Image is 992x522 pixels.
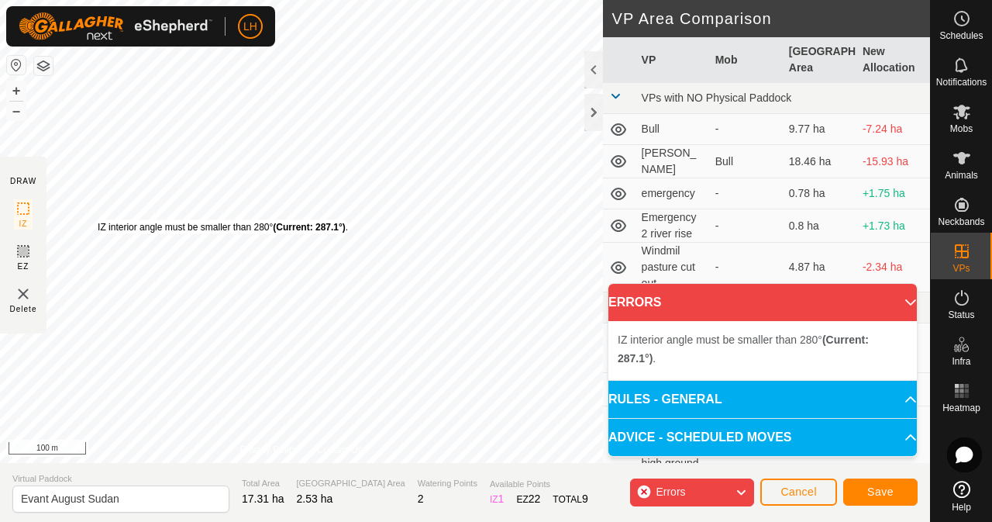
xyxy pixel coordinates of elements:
[14,285,33,303] img: VP
[10,175,36,187] div: DRAW
[612,9,930,28] h2: VP Area Comparison
[297,493,333,505] span: 2.53 ha
[656,486,685,498] span: Errors
[273,222,346,233] b: (Current: 287.1°)
[942,403,980,413] span: Heatmap
[316,443,362,457] a: Contact Us
[19,218,28,230] span: IZ
[608,381,917,418] p-accordion-header: RULES - GENERAL
[642,92,792,104] span: VPs with NO Physical Paddock
[7,56,26,74] button: Reset Map
[529,493,541,505] span: 22
[418,493,424,505] span: 2
[297,477,405,490] span: [GEOGRAPHIC_DATA] Area
[783,114,856,145] td: 9.77 ha
[635,178,709,209] td: emergency
[242,477,284,490] span: Total Area
[498,493,505,505] span: 1
[608,390,722,409] span: RULES - GENERAL
[635,37,709,83] th: VP
[939,31,983,40] span: Schedules
[608,284,917,321] p-accordion-header: ERRORS
[952,264,970,273] span: VPs
[608,321,917,380] p-accordion-content: ERRORS
[608,419,917,456] p-accordion-header: ADVICE - SCHEDULED MOVES
[516,491,540,507] div: EZ
[938,217,984,226] span: Neckbands
[635,145,709,178] td: [PERSON_NAME]
[553,491,587,507] div: TOTAL
[7,102,26,120] button: –
[783,37,856,83] th: [GEOGRAPHIC_DATA] Area
[780,486,817,498] span: Cancel
[783,145,856,178] td: 18.46 ha
[948,310,974,320] span: Status
[783,178,856,209] td: 0.78 ha
[709,37,783,83] th: Mob
[936,78,987,87] span: Notifications
[608,428,791,447] span: ADVICE - SCHEDULED MOVES
[635,209,709,243] td: Emergency 2 river rise
[950,124,973,133] span: Mobs
[715,218,777,234] div: -
[856,37,930,83] th: New Allocation
[242,493,284,505] span: 17.31 ha
[952,357,970,366] span: Infra
[856,243,930,292] td: -2.34 ha
[243,19,257,35] span: LH
[10,303,37,315] span: Delete
[783,243,856,292] td: 4.87 ha
[490,491,504,507] div: IZ
[19,12,212,40] img: Gallagher Logo
[490,478,588,491] span: Available Points
[715,185,777,202] div: -
[715,121,777,137] div: -
[945,171,978,180] span: Animals
[856,145,930,178] td: -15.93 ha
[931,475,992,518] a: Help
[7,81,26,100] button: +
[12,472,229,486] span: Virtual Paddock
[783,209,856,243] td: 0.8 ha
[843,479,918,506] button: Save
[856,209,930,243] td: +1.73 ha
[635,114,709,145] td: Bull
[34,57,53,75] button: Map Layers
[18,261,29,272] span: EZ
[760,479,837,506] button: Cancel
[856,178,930,209] td: +1.75 ha
[867,486,894,498] span: Save
[98,220,348,234] div: IZ interior angle must be smaller than 280° .
[715,154,777,170] div: Bull
[715,259,777,275] div: -
[618,334,869,365] span: IZ interior angle must be smaller than 280° .
[856,114,930,145] td: -7.24 ha
[418,477,477,490] span: Watering Points
[240,443,298,457] a: Privacy Policy
[582,493,588,505] span: 9
[635,243,709,292] td: Windmil pasture cut out
[608,293,661,312] span: ERRORS
[952,503,971,512] span: Help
